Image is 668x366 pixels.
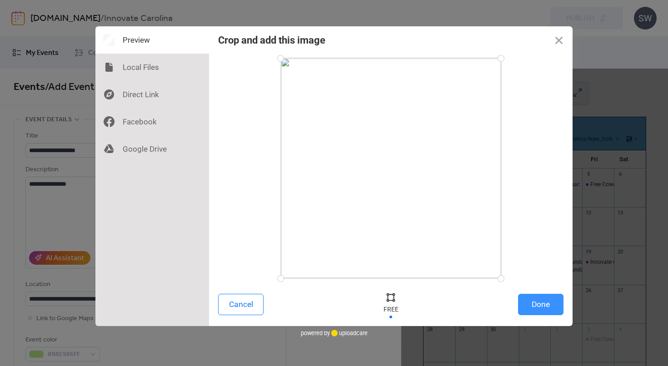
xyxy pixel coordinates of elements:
[95,108,209,135] div: Facebook
[95,54,209,81] div: Local Files
[218,35,325,46] div: Crop and add this image
[95,81,209,108] div: Direct Link
[95,26,209,54] div: Preview
[301,326,368,340] div: powered by
[218,294,264,315] button: Cancel
[95,135,209,163] div: Google Drive
[330,330,368,336] a: uploadcare
[545,26,573,54] button: Close
[518,294,563,315] button: Done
